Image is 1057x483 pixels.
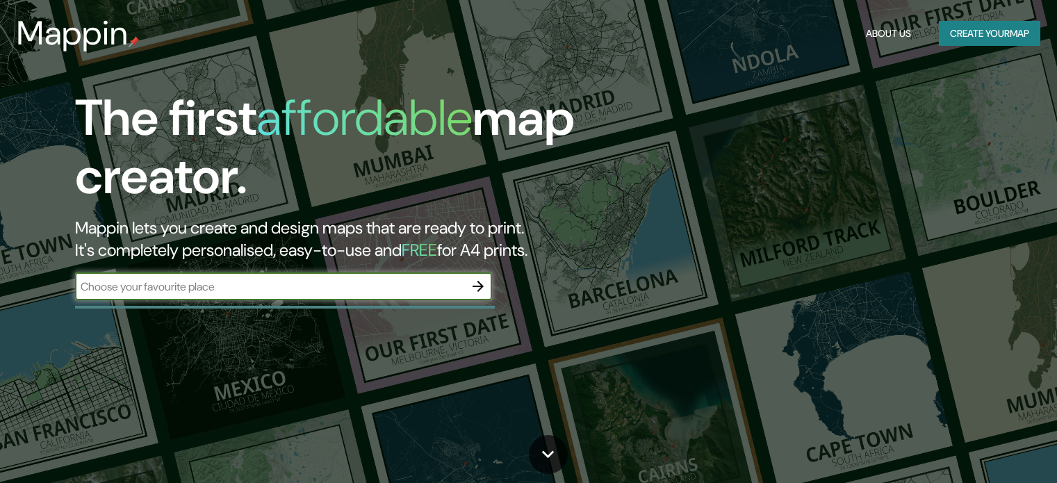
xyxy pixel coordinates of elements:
h1: The first map creator. [75,89,604,217]
h5: FREE [402,239,437,261]
input: Choose your favourite place [75,279,464,295]
h3: Mappin [17,14,129,53]
button: About Us [860,21,917,47]
img: mappin-pin [129,36,140,47]
h1: affordable [256,85,473,150]
button: Create yourmap [939,21,1040,47]
h2: Mappin lets you create and design maps that are ready to print. It's completely personalised, eas... [75,217,604,261]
